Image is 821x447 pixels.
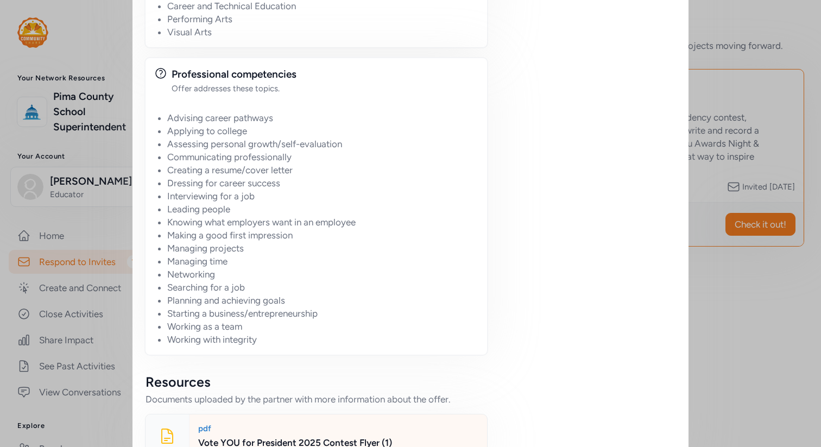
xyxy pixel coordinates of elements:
li: Creating a resume/cover letter [167,163,478,177]
div: Professional competencies [172,67,478,82]
li: Communicating professionally [167,150,478,163]
li: Working as a team [167,320,478,333]
li: Interviewing for a job [167,190,478,203]
li: Managing time [167,255,478,268]
li: Leading people [167,203,478,216]
li: Planning and achieving goals [167,294,478,307]
div: Offer addresses these topics. [172,83,478,94]
li: Applying to college [167,124,478,137]
li: Networking [167,268,478,281]
li: Performing Arts [167,12,478,26]
li: Knowing what employers want in an employee [167,216,478,229]
div: Resources [146,373,487,391]
div: pdf [198,423,478,434]
li: Searching for a job [167,281,478,294]
li: Dressing for career success [167,177,478,190]
li: Visual Arts [167,26,478,39]
li: Working with integrity [167,333,478,346]
li: Assessing personal growth/self-evaluation [167,137,478,150]
div: Documents uploaded by the partner with more information about the offer. [146,393,487,406]
li: Managing projects [167,242,478,255]
li: Advising career pathways [167,111,478,124]
li: Making a good first impression [167,229,478,242]
li: Starting a business/entrepreneurship [167,307,478,320]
